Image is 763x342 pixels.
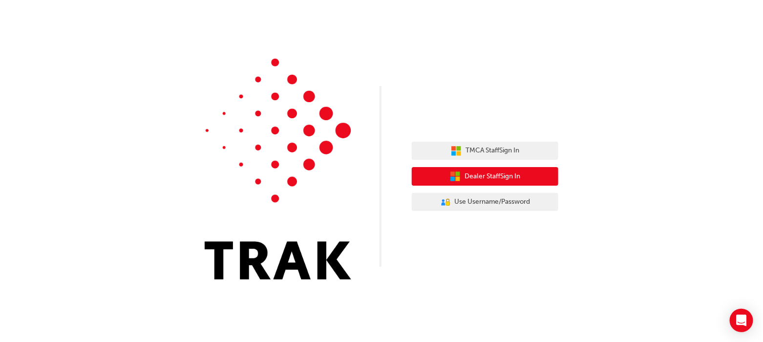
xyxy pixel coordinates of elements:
[465,171,520,182] span: Dealer Staff Sign In
[466,145,519,156] span: TMCA Staff Sign In
[412,167,558,186] button: Dealer StaffSign In
[412,142,558,160] button: TMCA StaffSign In
[205,59,351,279] img: Trak
[412,193,558,212] button: Use Username/Password
[730,309,753,332] div: Open Intercom Messenger
[455,196,530,208] span: Use Username/Password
